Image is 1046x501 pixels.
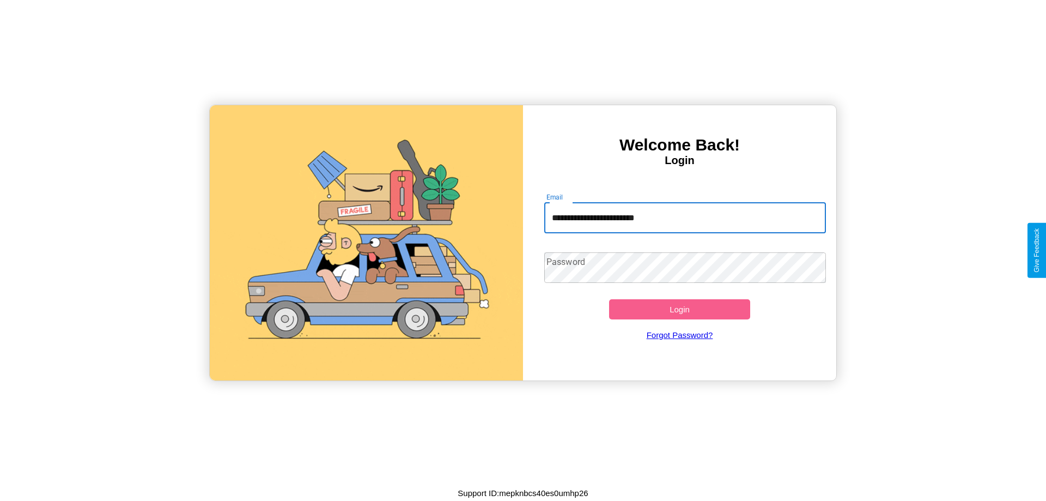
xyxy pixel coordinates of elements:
[539,319,821,351] a: Forgot Password?
[523,154,836,167] h4: Login
[546,192,563,202] label: Email
[1033,228,1041,273] div: Give Feedback
[523,136,836,154] h3: Welcome Back!
[609,299,750,319] button: Login
[210,105,523,381] img: gif
[458,486,588,500] p: Support ID: mepknbcs40es0umhp26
